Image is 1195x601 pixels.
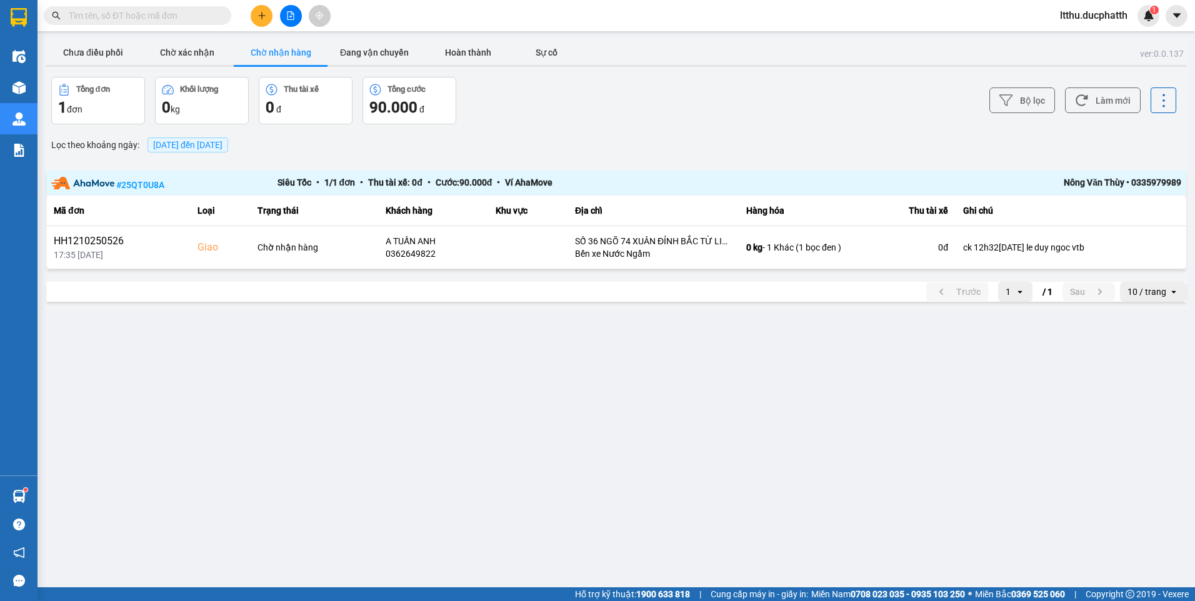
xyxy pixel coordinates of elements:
span: [DATE] đến [DATE] [147,137,228,152]
th: Khách hàng [378,196,488,226]
div: SỐ 36 NGÕ 74 XUÂN ĐỈNH BẮC TỪ LIÊM [575,235,731,247]
img: logo-vxr [11,8,27,27]
th: Trạng thái [250,196,378,226]
div: HH1210250526 [54,234,182,249]
th: Loại [190,196,250,226]
span: • [311,177,324,187]
sup: 1 [1150,6,1159,14]
button: Chưa điều phối [46,40,140,65]
span: 90.000 [369,99,417,116]
span: 0 kg [746,242,762,252]
th: Khu vực [488,196,567,226]
div: ck 12h32[DATE] le duy ngoc vtb [963,241,1179,254]
span: search [52,11,61,20]
span: plus [257,11,266,20]
div: Thu tài xế [871,203,948,218]
button: Chờ xác nhận [140,40,234,65]
button: plus [251,5,272,27]
img: partner-logo [51,177,114,189]
div: 0362649822 [386,247,481,260]
div: Chờ nhận hàng [257,241,371,254]
span: Cung cấp máy in - giấy in: [711,587,808,601]
div: A TUẤN ANH [386,235,481,247]
span: / 1 [1042,284,1052,299]
img: warehouse-icon [12,490,26,503]
button: Sự cố [515,40,577,65]
input: Selected 10 / trang. [1167,286,1169,298]
div: - 1 Khác (1 bọc đen ) [746,241,856,254]
button: caret-down [1166,5,1187,27]
div: đ [369,97,449,117]
img: icon-new-feature [1143,10,1154,21]
div: đ [266,97,346,117]
div: Tổng đơn [76,85,110,94]
div: Thu tài xế [284,85,319,94]
span: | [1074,587,1076,601]
div: Nông Văn Thùy • 0335979989 [955,176,1181,191]
strong: 0708 023 035 - 0935 103 250 [851,589,965,599]
span: aim [315,11,324,20]
div: Tổng cước [387,85,426,94]
button: next page. current page 1 / 1 [1062,282,1115,301]
span: • [355,177,368,187]
span: copyright [1126,590,1134,599]
div: 10 / trang [1127,286,1166,298]
span: 1 [58,99,67,116]
span: ltthu.ducphatth [1050,7,1137,23]
button: file-add [280,5,302,27]
button: Hoàn thành [421,40,515,65]
svg: open [1169,287,1179,297]
button: Khối lượng0kg [155,77,249,124]
span: ⚪️ [968,592,972,597]
th: Mã đơn [46,196,190,226]
div: đơn [58,97,138,117]
span: • [492,177,505,187]
span: • [422,177,436,187]
span: 12/10/2025 đến 12/10/2025 [153,140,222,150]
sup: 1 [24,488,27,492]
div: 1 [1006,286,1011,298]
input: Tìm tên, số ĐT hoặc mã đơn [69,9,216,22]
div: 17:35 [DATE] [54,249,182,261]
span: caret-down [1171,10,1182,21]
div: Siêu Tốc 1 / 1 đơn Thu tài xế: 0 đ Cước: 90.000 đ Ví AhaMove [277,176,956,191]
th: Địa chỉ [567,196,739,226]
span: notification [13,547,25,559]
strong: 0369 525 060 [1011,589,1065,599]
img: solution-icon [12,144,26,157]
button: Tổng cước90.000 đ [362,77,456,124]
div: kg [162,97,242,117]
span: 0 [266,99,274,116]
svg: open [1015,287,1025,297]
button: Đang vận chuyển [327,40,421,65]
button: Bộ lọc [989,87,1055,113]
span: | [699,587,701,601]
span: message [13,575,25,587]
span: Lọc theo khoảng ngày : [51,138,139,152]
img: warehouse-icon [12,50,26,63]
button: Chờ nhận hàng [234,40,327,65]
button: previous page. current page 1 / 1 [926,282,988,301]
span: file-add [286,11,295,20]
span: Hỗ trợ kỹ thuật: [575,587,690,601]
img: warehouse-icon [12,112,26,126]
th: Ghi chú [956,196,1186,226]
th: Hàng hóa [739,196,864,226]
button: aim [309,5,331,27]
div: 0 đ [871,241,948,254]
div: Giao [197,240,242,255]
span: question-circle [13,519,25,530]
button: Thu tài xế0 đ [259,77,352,124]
button: Tổng đơn1đơn [51,77,145,124]
div: Bến xe Nước Ngầm [575,247,731,260]
span: 0 [162,99,171,116]
span: 1 [1152,6,1156,14]
span: Miền Bắc [975,587,1065,601]
span: Miền Nam [811,587,965,601]
button: Làm mới [1065,87,1141,113]
strong: 1900 633 818 [636,589,690,599]
img: warehouse-icon [12,81,26,94]
span: # 25QT0U8A [116,179,164,189]
div: Khối lượng [180,85,218,94]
